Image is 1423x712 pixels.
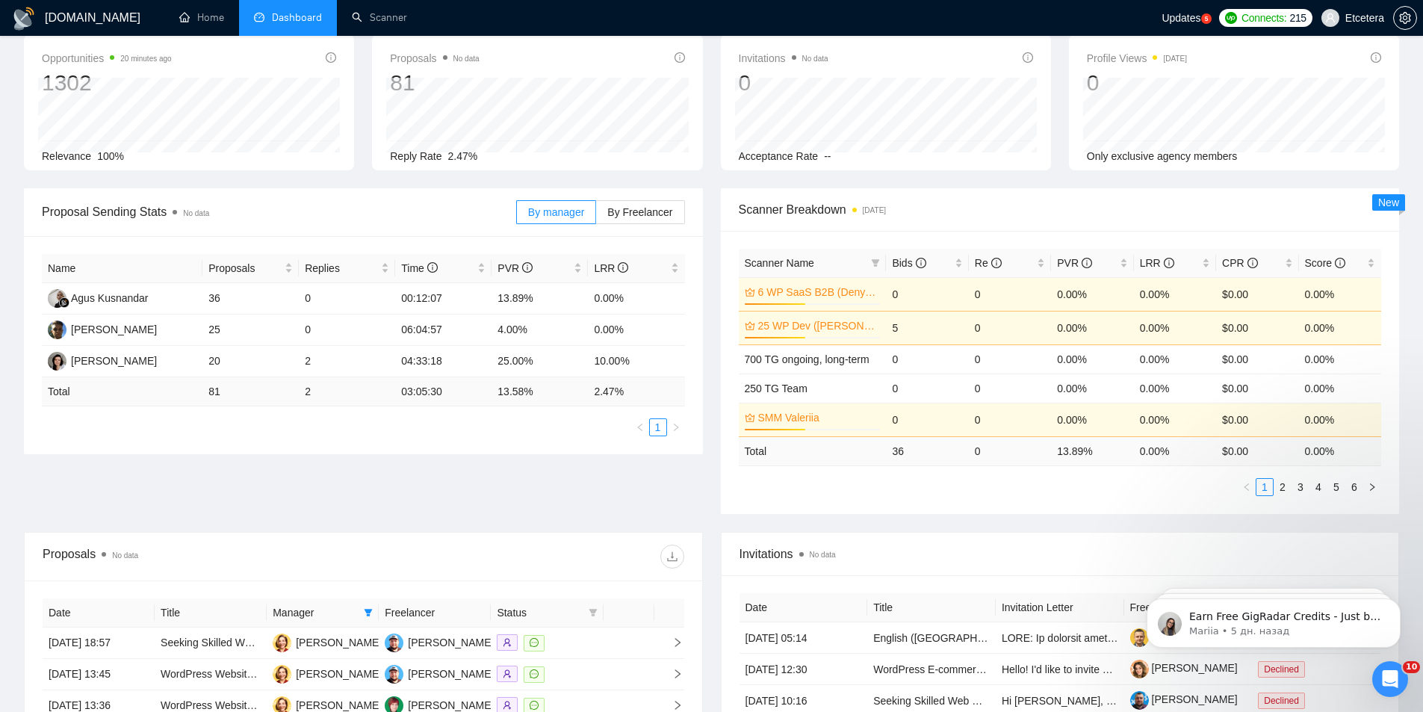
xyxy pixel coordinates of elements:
[1299,374,1381,403] td: 0.00%
[408,666,494,682] div: [PERSON_NAME]
[385,667,494,679] a: DS[PERSON_NAME]
[892,257,926,269] span: Bids
[1238,478,1256,496] li: Previous Page
[675,52,685,63] span: info-circle
[1134,436,1216,465] td: 0.00 %
[1242,483,1251,492] span: left
[395,315,492,346] td: 06:04:57
[390,150,441,162] span: Reply Rate
[202,315,299,346] td: 25
[48,323,157,335] a: AP[PERSON_NAME]
[385,699,494,711] a: ES[PERSON_NAME]
[1256,478,1274,496] li: 1
[273,699,382,711] a: AM[PERSON_NAME]
[48,321,66,339] img: AP
[1216,311,1298,344] td: $0.00
[385,665,403,684] img: DS
[492,346,588,377] td: 25.00%
[395,283,492,315] td: 00:12:07
[589,608,598,617] span: filter
[273,665,291,684] img: AM
[867,622,996,654] td: English (UK) Voice Actors Needed for Fictional Character Recording
[1051,277,1133,311] td: 0.00%
[660,545,684,569] button: download
[503,638,512,647] span: user-add
[530,669,539,678] span: message
[492,283,588,315] td: 13.89%
[385,634,403,652] img: DS
[1378,196,1399,208] span: New
[969,277,1051,311] td: 0
[991,258,1002,268] span: info-circle
[361,601,376,624] span: filter
[352,11,407,24] a: searchScanner
[1087,150,1238,162] span: Only exclusive agency members
[660,637,683,648] span: right
[161,637,608,648] a: Seeking Skilled Web Designer & Developer for Roofing Company Website (WordPress/Webflow)
[618,262,628,273] span: info-circle
[969,374,1051,403] td: 0
[588,315,684,346] td: 0.00%
[448,150,478,162] span: 2.47%
[739,200,1382,219] span: Scanner Breakdown
[824,150,831,162] span: --
[408,634,494,651] div: [PERSON_NAME]
[267,598,379,628] th: Manager
[48,354,157,366] a: TT[PERSON_NAME]
[1328,479,1345,495] a: 5
[12,7,36,31] img: logo
[522,262,533,273] span: info-circle
[401,262,437,274] span: Time
[272,11,322,24] span: Dashboard
[202,346,299,377] td: 20
[873,695,1321,707] a: Seeking Skilled Web Designer & Developer for Roofing Company Website (WordPress/Webflow)
[588,346,684,377] td: 10.00%
[390,49,479,67] span: Proposals
[873,632,1283,644] a: English ([GEOGRAPHIC_DATA]) Voice Actors Needed for Fictional Character Recording
[916,258,926,268] span: info-circle
[1371,52,1381,63] span: info-circle
[1134,344,1216,374] td: 0.00%
[1051,403,1133,436] td: 0.00%
[48,291,149,303] a: AKAgus Kusnandar
[71,353,157,369] div: [PERSON_NAME]
[739,49,828,67] span: Invitations
[43,628,155,659] td: [DATE] 18:57
[43,659,155,690] td: [DATE] 13:45
[299,315,395,346] td: 0
[996,593,1124,622] th: Invitation Letter
[1216,403,1298,436] td: $0.00
[886,436,968,465] td: 36
[586,601,601,624] span: filter
[867,593,996,622] th: Title
[661,551,683,563] span: download
[1124,567,1423,672] iframe: Intercom notifications сообщение
[745,257,814,269] span: Scanner Name
[296,666,382,682] div: [PERSON_NAME]
[745,412,755,423] span: crown
[636,423,645,432] span: left
[120,55,171,63] time: 20 minutes ago
[631,418,649,436] li: Previous Page
[48,352,66,371] img: TT
[672,423,681,432] span: right
[1299,403,1381,436] td: 0.00%
[631,418,649,436] button: left
[390,69,479,97] div: 81
[969,436,1051,465] td: 0
[667,418,685,436] button: right
[453,55,480,63] span: No data
[155,598,267,628] th: Title
[1346,479,1362,495] a: 6
[155,659,267,690] td: WordPress Website Update Needed
[296,634,382,651] div: [PERSON_NAME]
[1057,257,1092,269] span: PVR
[202,283,299,315] td: 36
[745,321,755,331] span: crown
[42,202,516,221] span: Proposal Sending Stats
[969,403,1051,436] td: 0
[739,150,819,162] span: Acceptance Rate
[161,668,329,680] a: WordPress Website Update Needed
[745,383,807,394] a: 250 TG Team
[1216,374,1298,403] td: $0.00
